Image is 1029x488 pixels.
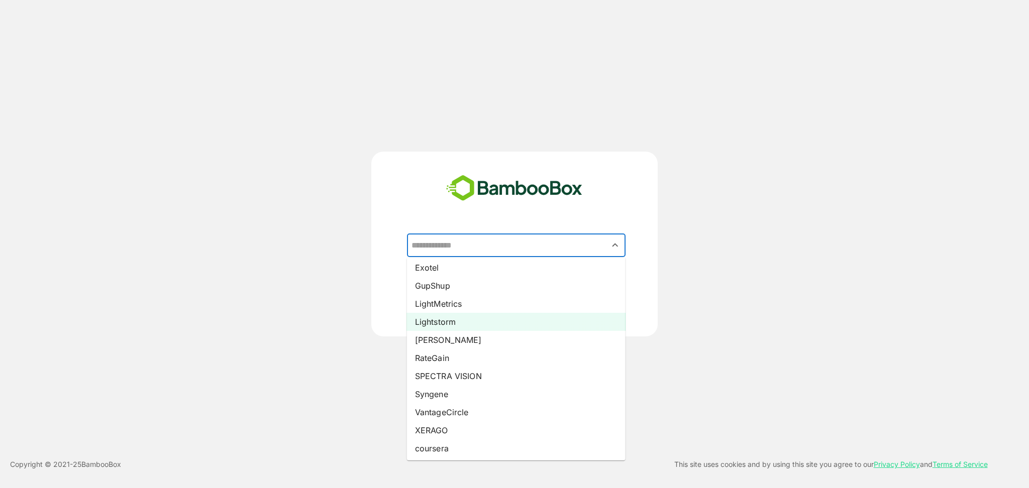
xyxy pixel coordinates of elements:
li: RateGain [407,349,626,367]
a: Terms of Service [933,460,988,468]
li: Lightstorm [407,313,626,331]
li: Syngene [407,385,626,403]
li: VantageCircle [407,403,626,421]
a: Privacy Policy [874,460,920,468]
li: GupShup [407,277,626,295]
p: Copyright © 2021- 25 BambooBox [10,458,121,470]
li: XERAGO [407,421,626,439]
li: Exotel [407,259,626,277]
li: SPECTRA VISION [407,367,626,385]
button: Close [608,238,622,252]
li: LightMetrics [407,295,626,313]
p: This site uses cookies and by using this site you agree to our and [674,458,988,470]
li: [PERSON_NAME] [407,331,626,349]
li: coursera [407,439,626,457]
img: bamboobox [441,172,588,205]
